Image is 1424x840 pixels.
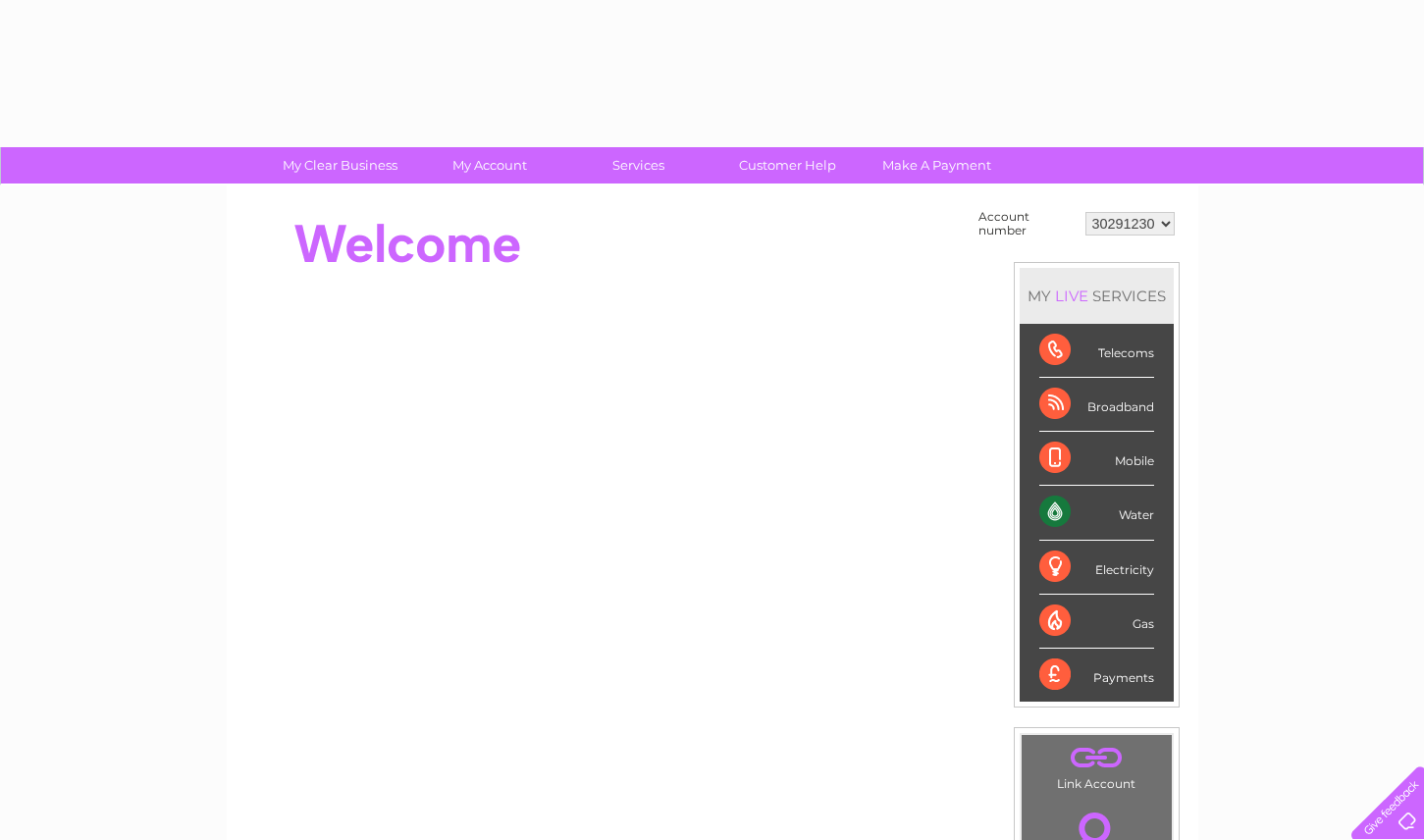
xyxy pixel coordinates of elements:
div: Electricity [1039,541,1154,595]
a: . [1027,740,1167,774]
a: My Clear Business [259,147,421,184]
a: Make A Payment [856,147,1018,184]
td: Link Account [1021,734,1173,796]
div: LIVE [1051,287,1092,305]
div: Telecoms [1039,324,1154,378]
a: Services [557,147,719,184]
div: Gas [1039,595,1154,649]
a: Customer Help [707,147,869,184]
div: Payments [1039,649,1154,702]
a: My Account [408,147,570,184]
div: Water [1039,486,1154,540]
div: MY SERVICES [1020,268,1174,324]
td: Account number [974,205,1081,242]
div: Mobile [1039,432,1154,486]
div: Broadband [1039,378,1154,432]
